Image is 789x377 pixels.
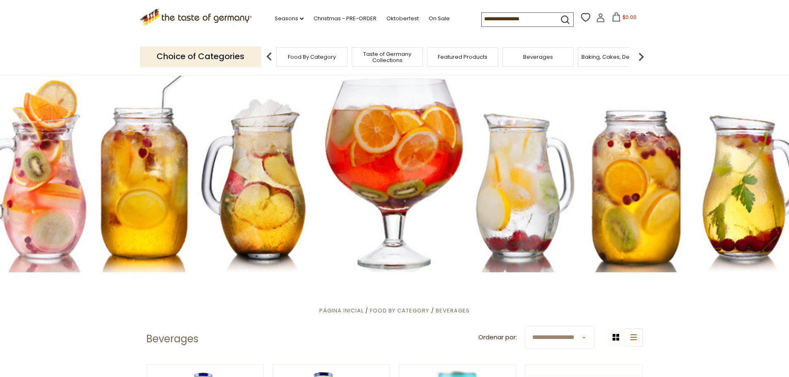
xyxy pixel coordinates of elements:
button: $0.00 [607,12,642,25]
a: Food By Category [288,54,336,60]
a: Taste of Germany Collections [354,51,420,63]
a: Oktoberfest [386,14,419,23]
a: Página inicial [319,307,364,315]
a: Beverages [523,54,553,60]
a: Food By Category [370,307,429,315]
a: Seasons [275,14,304,23]
h1: Beverages [146,333,198,345]
label: Ordenar por: [478,332,517,343]
a: Beverages [436,307,470,315]
a: Featured Products [438,54,487,60]
img: previous arrow [261,48,277,65]
a: Baking, Cakes, Desserts [581,54,646,60]
a: Christmas - PRE-ORDER [314,14,376,23]
p: Choice of Categories [140,46,261,67]
a: On Sale [429,14,450,23]
img: next arrow [633,48,649,65]
span: $0.00 [623,14,637,21]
